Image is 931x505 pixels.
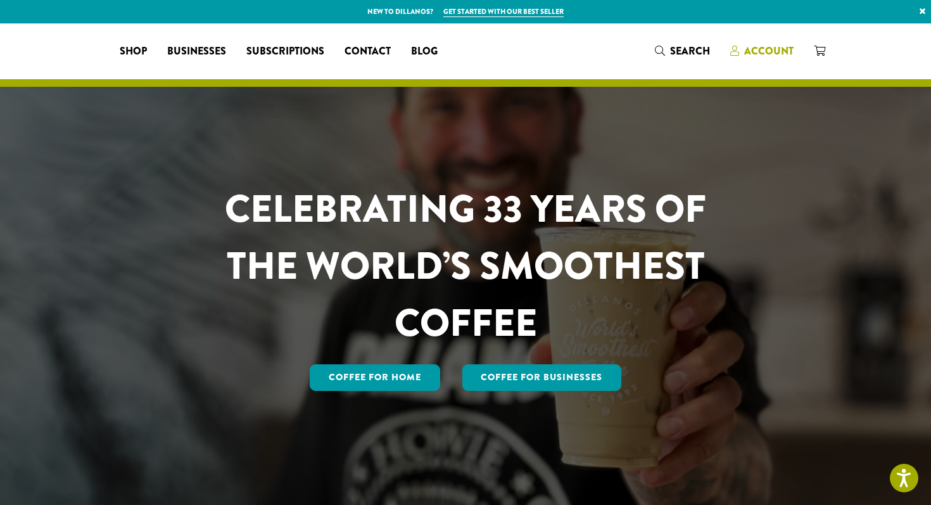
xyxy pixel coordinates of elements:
a: Coffee For Businesses [462,364,622,391]
a: Coffee for Home [310,364,440,391]
span: Shop [120,44,147,60]
a: Search [645,41,720,61]
span: Search [670,44,710,58]
a: Shop [110,41,157,61]
h1: CELEBRATING 33 YEARS OF THE WORLD’S SMOOTHEST COFFEE [187,181,744,352]
span: Businesses [167,44,226,60]
span: Account [744,44,794,58]
span: Contact [345,44,391,60]
span: Subscriptions [246,44,324,60]
a: Get started with our best seller [443,6,564,17]
span: Blog [411,44,438,60]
